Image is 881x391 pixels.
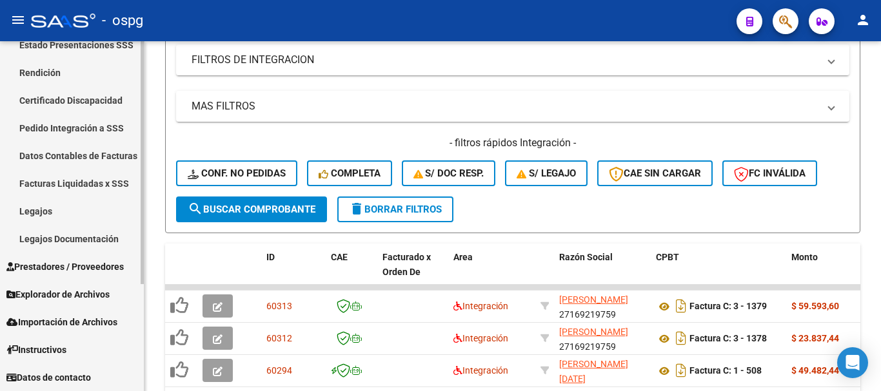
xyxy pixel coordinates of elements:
[176,136,849,150] h4: - filtros rápidos Integración -
[453,301,508,311] span: Integración
[791,333,839,343] strong: $ 23.837,44
[791,301,839,311] strong: $ 59.593,60
[689,301,767,312] strong: Factura C: 3 - 1379
[266,333,292,343] span: 60312
[188,204,315,215] span: Buscar Comprobante
[453,333,508,343] span: Integración
[6,315,117,329] span: Importación de Archivos
[319,167,381,179] span: Completa
[689,366,762,376] strong: Factura C: 1 - 508
[448,243,535,300] datatable-header-cell: Area
[261,243,326,300] datatable-header-cell: ID
[689,334,767,344] strong: Factura C: 3 - 1378
[453,365,508,376] span: Integración
[192,53,818,67] mat-panel-title: FILTROS DE INTEGRACION
[597,160,713,186] button: CAE SIN CARGAR
[837,347,868,378] div: Open Intercom Messenger
[188,201,203,216] mat-icon: search
[453,252,473,262] span: Area
[266,365,292,376] span: 60294
[6,260,124,274] span: Prestadores / Proveedores
[791,365,839,376] strong: $ 49.482,44
[554,243,651,300] datatable-header-cell: Razón Social
[102,6,143,35] span: - ospg
[505,160,588,186] button: S/ legajo
[673,360,689,381] i: Descargar documento
[6,287,110,301] span: Explorador de Archivos
[10,12,26,28] mat-icon: menu
[6,370,91,385] span: Datos de contacto
[266,301,292,311] span: 60313
[559,294,628,305] span: [PERSON_NAME]
[307,160,392,186] button: Completa
[331,252,348,262] span: CAE
[349,201,364,216] mat-icon: delete
[609,167,701,179] span: CAE SIN CARGAR
[188,167,286,179] span: Conf. no pedidas
[176,196,327,222] button: Buscar Comprobante
[786,243,864,300] datatable-header-cell: Monto
[176,160,297,186] button: Conf. no pedidas
[349,204,442,215] span: Borrar Filtros
[651,243,786,300] datatable-header-cell: CPBT
[559,292,646,319] div: 27169219759
[559,359,628,384] span: [PERSON_NAME][DATE]
[382,252,431,277] span: Facturado x Orden De
[176,44,849,75] mat-expansion-panel-header: FILTROS DE INTEGRACION
[337,196,453,222] button: Borrar Filtros
[6,343,66,357] span: Instructivos
[517,167,576,179] span: S/ legajo
[722,160,817,186] button: FC Inválida
[734,167,806,179] span: FC Inválida
[559,252,613,262] span: Razón Social
[559,327,628,337] span: [PERSON_NAME]
[176,91,849,122] mat-expansion-panel-header: MAS FILTROS
[559,357,646,384] div: 27391609964
[673,296,689,316] i: Descargar documento
[192,99,818,113] mat-panel-title: MAS FILTROS
[656,252,679,262] span: CPBT
[266,252,275,262] span: ID
[559,325,646,352] div: 27169219759
[377,243,448,300] datatable-header-cell: Facturado x Orden De
[413,167,484,179] span: S/ Doc Resp.
[673,328,689,348] i: Descargar documento
[402,160,496,186] button: S/ Doc Resp.
[791,252,818,262] span: Monto
[326,243,377,300] datatable-header-cell: CAE
[855,12,871,28] mat-icon: person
